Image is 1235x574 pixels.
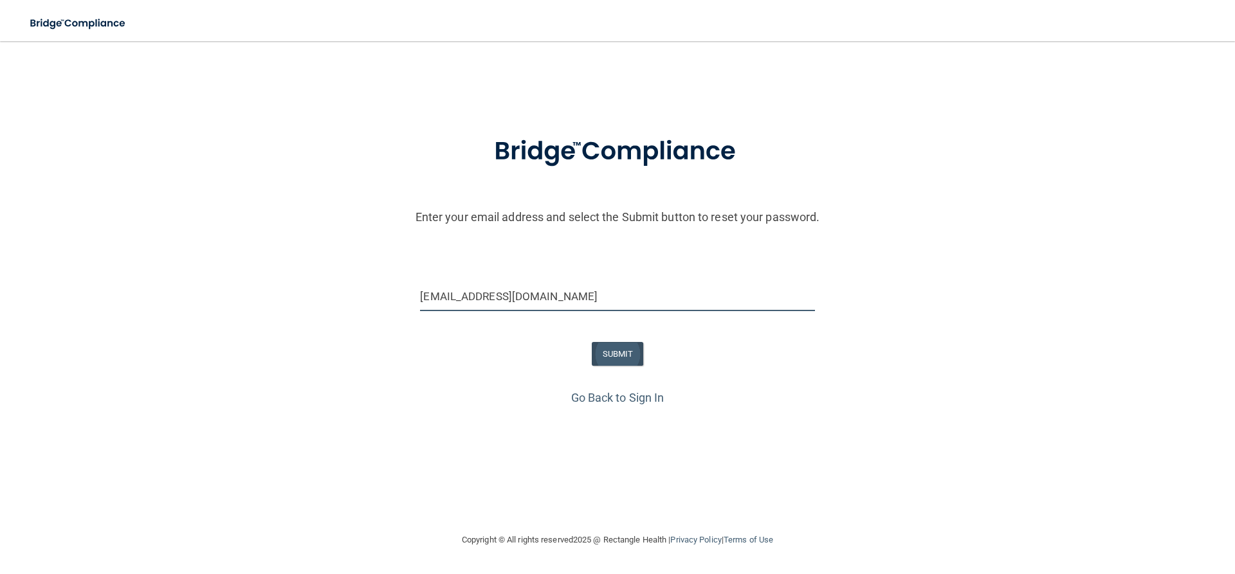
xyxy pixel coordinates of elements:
a: Go Back to Sign In [571,391,664,404]
input: Email [420,282,814,311]
button: SUBMIT [592,342,644,366]
a: Privacy Policy [670,535,721,544]
a: Terms of Use [724,535,773,544]
img: bridge_compliance_login_screen.278c3ca4.svg [468,118,767,185]
img: bridge_compliance_login_screen.278c3ca4.svg [19,10,138,37]
div: Copyright © All rights reserved 2025 @ Rectangle Health | | [383,519,852,561]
